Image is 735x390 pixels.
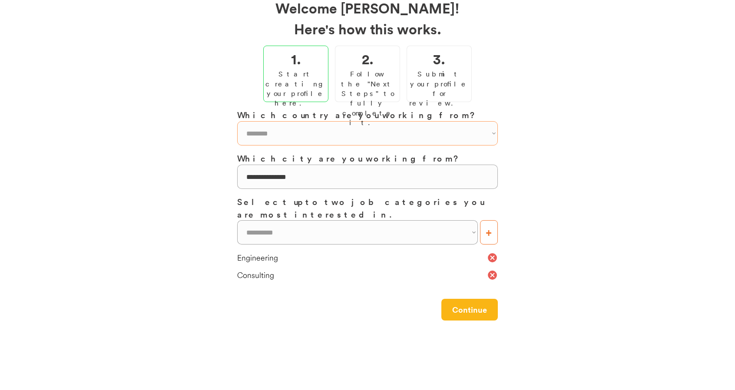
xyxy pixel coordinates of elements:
h3: Which city are you working from? [237,152,498,165]
h2: 3. [433,48,445,69]
button: + [480,220,498,245]
button: cancel [487,270,498,281]
div: Consulting [237,270,487,281]
button: cancel [487,252,498,263]
button: Continue [441,299,498,321]
h2: 1. [291,48,301,69]
div: Submit your profile for review. [409,69,469,108]
div: Follow the "Next Steps" to fully complete it. [338,69,397,127]
h2: 2. [362,48,374,69]
h3: Select up to two job categories you are most interested in. [237,195,498,220]
div: Engineering [237,252,487,263]
div: Start creating your profile here. [265,69,326,108]
h3: Which country are you working from? [237,109,498,121]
